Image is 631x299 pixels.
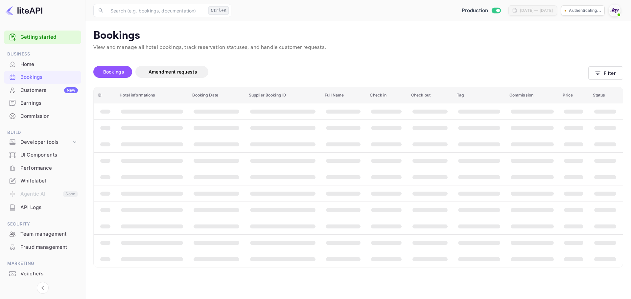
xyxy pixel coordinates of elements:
[4,228,81,241] div: Team management
[4,175,81,187] div: Whitelabel
[4,267,81,280] div: Vouchers
[116,87,188,103] th: Hotel informations
[4,58,81,70] a: Home
[4,84,81,96] a: CustomersNew
[20,33,78,41] a: Getting started
[4,51,81,58] span: Business
[4,137,81,148] div: Developer tools
[520,8,553,13] div: [DATE] — [DATE]
[94,87,116,103] th: ID
[559,87,589,103] th: Price
[37,282,49,294] button: Collapse navigation
[4,110,81,122] a: Commission
[4,228,81,240] a: Team management
[4,175,81,187] a: Whitelabel
[20,113,78,120] div: Commission
[20,164,78,172] div: Performance
[4,241,81,253] a: Fraud management
[20,99,78,107] div: Earnings
[453,87,505,103] th: Tag
[321,87,366,103] th: Full Name
[462,7,488,14] span: Production
[4,260,81,267] span: Marketing
[106,4,206,17] input: Search (e.g. bookings, documentation)
[4,149,81,161] div: UI Components
[20,61,78,68] div: Home
[20,270,78,278] div: Vouchers
[4,201,81,213] a: API Logs
[4,97,81,110] div: Earnings
[20,177,78,185] div: Whitelabel
[589,87,623,103] th: Status
[20,204,78,211] div: API Logs
[93,29,623,42] p: Bookings
[4,129,81,136] span: Build
[4,267,81,280] a: Vouchers
[93,44,623,52] p: View and manage all hotel bookings, track reservation statuses, and handle customer requests.
[94,87,623,267] table: booking table
[20,74,78,81] div: Bookings
[4,71,81,84] div: Bookings
[4,58,81,71] div: Home
[4,162,81,174] a: Performance
[4,71,81,83] a: Bookings
[5,5,42,16] img: LiteAPI logo
[569,8,601,13] p: Authenticating...
[4,149,81,161] a: UI Components
[20,244,78,251] div: Fraud management
[20,87,78,94] div: Customers
[149,69,197,75] span: Amendment requests
[245,87,321,103] th: Supplier Booking ID
[505,87,559,103] th: Commission
[20,230,78,238] div: Team management
[20,151,78,159] div: UI Components
[188,87,245,103] th: Booking Date
[366,87,407,103] th: Check in
[208,6,229,15] div: Ctrl+K
[64,87,78,93] div: New
[4,221,81,228] span: Security
[407,87,453,103] th: Check out
[20,139,71,146] div: Developer tools
[4,84,81,97] div: CustomersNew
[103,69,124,75] span: Bookings
[588,66,623,80] button: Filter
[459,7,503,14] div: Switch to Sandbox mode
[93,66,588,78] div: account-settings tabs
[4,97,81,109] a: Earnings
[4,31,81,44] div: Getting started
[4,162,81,175] div: Performance
[4,241,81,254] div: Fraud management
[609,5,620,16] img: With Joy
[4,110,81,123] div: Commission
